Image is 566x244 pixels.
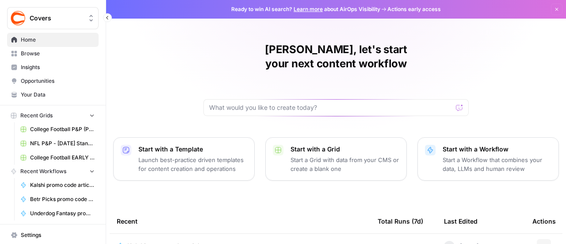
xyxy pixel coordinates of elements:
[417,137,559,181] button: Start with a WorkflowStart a Workflow that combines your data, LLMs and human review
[7,74,99,88] a: Opportunities
[7,60,99,74] a: Insights
[21,63,95,71] span: Insights
[30,125,95,133] span: College Football P&P (Production) Grid (1)
[30,181,95,189] span: Kalshi promo code articles
[291,145,399,154] p: Start with a Grid
[30,195,95,203] span: Betr Picks promo code articles
[7,7,99,29] button: Workspace: Covers
[138,155,247,173] p: Launch best-practice driven templates for content creation and operations
[387,5,441,13] span: Actions early access
[209,103,452,112] input: What would you like to create today?
[16,178,99,192] a: Kalshi promo code articles
[21,77,95,85] span: Opportunities
[21,50,95,58] span: Browse
[7,109,99,122] button: Recent Grids
[203,43,469,71] h1: [PERSON_NAME], let's start your next content workflow
[21,231,95,239] span: Settings
[532,209,556,233] div: Actions
[16,136,99,151] a: NFL P&P - [DATE] Standard (Production) Grid (1)
[16,206,99,221] a: Underdog Fantasy promo code articles
[30,154,95,162] span: College Football EARLY LEANS (Production) Grid (1)
[7,88,99,102] a: Your Data
[294,6,323,12] a: Learn more
[291,155,399,173] p: Start a Grid with data from your CMS or create a blank one
[21,36,95,44] span: Home
[378,209,423,233] div: Total Runs (7d)
[21,91,95,99] span: Your Data
[7,165,99,178] button: Recent Workflows
[231,5,380,13] span: Ready to win AI search? about AirOps Visibility
[7,33,99,47] a: Home
[117,209,363,233] div: Recent
[16,192,99,206] a: Betr Picks promo code articles
[30,209,95,217] span: Underdog Fantasy promo code articles
[265,137,407,181] button: Start with a GridStart a Grid with data from your CMS or create a blank one
[7,228,99,242] a: Settings
[138,145,247,154] p: Start with a Template
[20,112,53,120] span: Recent Grids
[443,145,551,154] p: Start with a Workflow
[30,14,83,23] span: Covers
[444,209,478,233] div: Last Edited
[16,151,99,165] a: College Football EARLY LEANS (Production) Grid (1)
[16,122,99,136] a: College Football P&P (Production) Grid (1)
[20,167,66,175] span: Recent Workflows
[30,139,95,147] span: NFL P&P - [DATE] Standard (Production) Grid (1)
[113,137,255,181] button: Start with a TemplateLaunch best-practice driven templates for content creation and operations
[7,46,99,61] a: Browse
[10,10,26,26] img: Covers Logo
[443,155,551,173] p: Start a Workflow that combines your data, LLMs and human review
